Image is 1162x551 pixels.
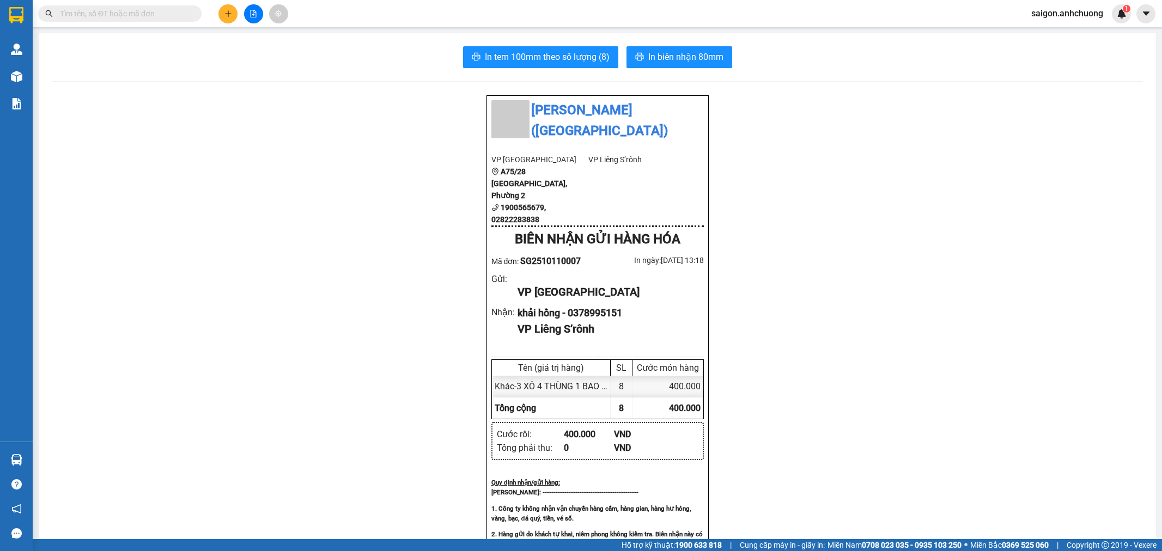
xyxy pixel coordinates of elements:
strong: 2. Hàng gửi do khách tự khai, niêm phong không kiểm tra. Biên nhận này có giá trị trong vòng 2 ngày. [491,530,703,548]
div: Tên (giá trị hàng) [495,363,607,373]
span: caret-down [1141,9,1151,19]
span: phone [491,204,499,211]
div: VP [GEOGRAPHIC_DATA] [518,284,695,301]
div: Cước món hàng [635,363,701,373]
strong: 1900 633 818 [675,541,722,549]
span: saigon.anhchuong [1023,7,1112,20]
div: khải hồng - 0378995151 [518,305,695,321]
li: VP Liêng S’rônh [588,154,686,166]
span: Hỗ trợ kỹ thuật: [622,539,722,551]
span: In tem 100mm theo số lượng (8) [485,50,610,64]
div: Nhận : [491,305,518,319]
div: SL [613,363,629,373]
img: warehouse-icon [11,71,22,82]
span: copyright [1102,541,1109,549]
div: Gửi : [491,272,518,286]
button: aim [269,4,288,23]
img: icon-new-feature [1117,9,1127,19]
button: plus [218,4,238,23]
span: search [45,10,53,17]
button: printerIn biên nhận 80mm [626,46,732,68]
div: VP Liêng S’rônh [518,321,695,338]
div: 400.000 [564,427,615,441]
span: environment [491,168,499,175]
span: notification [11,504,22,514]
img: solution-icon [11,98,22,109]
span: 1 [1124,5,1128,13]
span: 8 [619,403,624,413]
span: printer [472,52,480,63]
span: SG2510110007 [520,256,581,266]
div: Mã đơn: [491,254,598,268]
strong: 0708 023 035 - 0935 103 250 [862,541,962,549]
span: ⚪️ [964,543,968,547]
div: BIÊN NHẬN GỬI HÀNG HÓA [491,229,704,250]
li: [PERSON_NAME] ([GEOGRAPHIC_DATA]) [491,100,704,141]
span: | [1057,539,1058,551]
span: 400.000 [669,403,701,413]
img: warehouse-icon [11,454,22,466]
div: 8 [611,376,632,397]
button: file-add [244,4,263,23]
span: message [11,528,22,538]
span: Khác - 3 XÔ 4 THÙNG 1 BAO (0) [495,381,612,391]
span: aim [275,10,282,17]
button: printerIn tem 100mm theo số lượng (8) [463,46,618,68]
span: Miền Bắc [970,539,1049,551]
button: caret-down [1136,4,1155,23]
div: In ngày: [DATE] 13:18 [598,254,704,266]
sup: 1 [1123,5,1130,13]
input: Tìm tên, số ĐT hoặc mã đơn [60,8,188,20]
b: A75/28 [GEOGRAPHIC_DATA], Phường 2 [491,167,567,200]
img: warehouse-icon [11,44,22,55]
div: Tổng phải thu : [497,441,564,455]
span: In biên nhận 80mm [648,50,723,64]
strong: 0369 525 060 [1002,541,1049,549]
img: logo-vxr [9,7,23,23]
span: Tổng cộng [495,403,536,413]
li: VP [GEOGRAPHIC_DATA] [491,154,589,166]
div: VND [614,427,665,441]
span: plus [224,10,232,17]
span: question-circle [11,479,22,489]
strong: 1. Công ty không nhận vận chuyển hàng cấm, hàng gian, hàng hư hỏng, vàng, bạc, đá quý, tiền, vé số. [491,505,691,522]
strong: [PERSON_NAME]: -------------------------------------------- [491,488,638,496]
div: Quy định nhận/gửi hàng : [491,477,704,487]
div: Cước rồi : [497,427,564,441]
div: 400.000 [632,376,703,397]
div: VND [614,441,665,455]
div: 0 [564,441,615,455]
b: 1900565679, 02822283838 [491,203,546,224]
span: Miền Nam [828,539,962,551]
span: printer [635,52,644,63]
span: Cung cấp máy in - giấy in: [740,539,825,551]
span: | [730,539,732,551]
span: file-add [250,10,257,17]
